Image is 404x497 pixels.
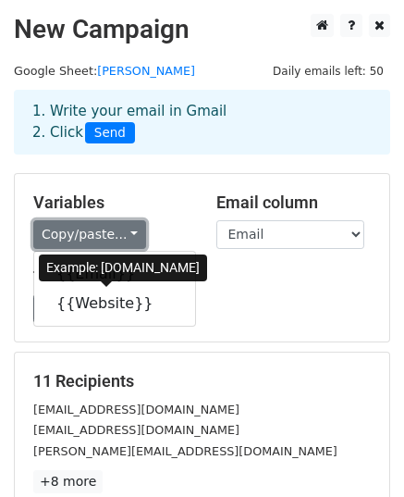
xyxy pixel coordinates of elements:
[266,64,390,78] a: Daily emails left: 50
[33,193,189,213] h5: Variables
[266,61,390,81] span: Daily emails left: 50
[34,259,195,289] a: {{Email}}
[33,371,371,391] h5: 11 Recipients
[97,64,195,78] a: [PERSON_NAME]
[33,403,239,416] small: [EMAIL_ADDRESS][DOMAIN_NAME]
[312,408,404,497] iframe: Chat Widget
[33,444,337,458] small: [PERSON_NAME][EMAIL_ADDRESS][DOMAIN_NAME]
[33,220,146,249] a: Copy/paste...
[18,101,386,143] div: 1. Write your email in Gmail 2. Click
[216,193,372,213] h5: Email column
[14,64,195,78] small: Google Sheet:
[14,14,390,45] h2: New Campaign
[33,423,239,437] small: [EMAIL_ADDRESS][DOMAIN_NAME]
[33,470,103,493] a: +8 more
[34,289,195,318] a: {{Website}}
[39,255,207,281] div: Example: [DOMAIN_NAME]
[85,122,135,144] span: Send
